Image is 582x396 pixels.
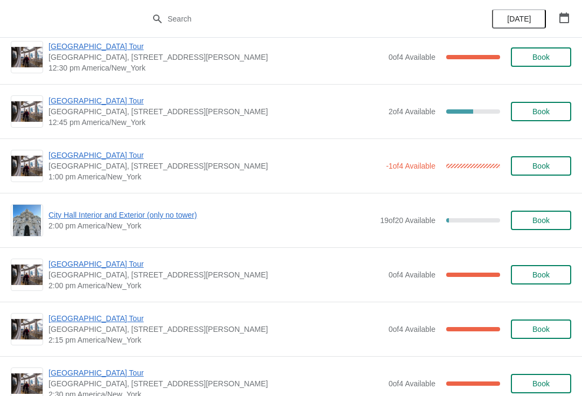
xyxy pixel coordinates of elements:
img: City Hall Tower Tour | City Hall Visitor Center, 1400 John F Kennedy Boulevard Suite 121, Philade... [11,156,43,177]
span: 2:15 pm America/New_York [48,335,383,345]
span: -1 of 4 Available [386,162,435,170]
button: Book [511,47,571,67]
span: [GEOGRAPHIC_DATA], [STREET_ADDRESS][PERSON_NAME] [48,52,383,62]
span: 2:00 pm America/New_York [48,220,375,231]
img: City Hall Tower Tour | City Hall Visitor Center, 1400 John F Kennedy Boulevard Suite 121, Philade... [11,101,43,122]
span: 1:00 pm America/New_York [48,171,380,182]
span: [GEOGRAPHIC_DATA] Tour [48,41,383,52]
span: [GEOGRAPHIC_DATA], [STREET_ADDRESS][PERSON_NAME] [48,106,383,117]
span: [GEOGRAPHIC_DATA], [STREET_ADDRESS][PERSON_NAME] [48,378,383,389]
span: Book [532,325,550,334]
img: City Hall Interior and Exterior (only no tower) | | 2:00 pm America/New_York [13,205,41,236]
span: [GEOGRAPHIC_DATA], [STREET_ADDRESS][PERSON_NAME] [48,269,383,280]
span: 12:45 pm America/New_York [48,117,383,128]
span: 2:00 pm America/New_York [48,280,383,291]
span: [GEOGRAPHIC_DATA] Tour [48,313,383,324]
span: [GEOGRAPHIC_DATA] Tour [48,95,383,106]
span: 2 of 4 Available [389,107,435,116]
span: 0 of 4 Available [389,379,435,388]
span: City Hall Interior and Exterior (only no tower) [48,210,375,220]
span: 19 of 20 Available [380,216,435,225]
button: Book [511,156,571,176]
span: Book [532,379,550,388]
span: 0 of 4 Available [389,53,435,61]
img: City Hall Tower Tour | City Hall Visitor Center, 1400 John F Kennedy Boulevard Suite 121, Philade... [11,319,43,340]
span: 0 of 4 Available [389,270,435,279]
span: 0 of 4 Available [389,325,435,334]
span: [DATE] [507,15,531,23]
span: [GEOGRAPHIC_DATA], [STREET_ADDRESS][PERSON_NAME] [48,324,383,335]
button: Book [511,102,571,121]
img: City Hall Tower Tour | City Hall Visitor Center, 1400 John F Kennedy Boulevard Suite 121, Philade... [11,373,43,394]
span: Book [532,270,550,279]
input: Search [167,9,436,29]
span: Book [532,107,550,116]
span: [GEOGRAPHIC_DATA], [STREET_ADDRESS][PERSON_NAME] [48,161,380,171]
button: Book [511,265,571,284]
button: Book [511,211,571,230]
button: Book [511,319,571,339]
button: [DATE] [492,9,546,29]
span: [GEOGRAPHIC_DATA] Tour [48,150,380,161]
button: Book [511,374,571,393]
img: City Hall Tower Tour | City Hall Visitor Center, 1400 John F Kennedy Boulevard Suite 121, Philade... [11,265,43,286]
span: Book [532,53,550,61]
span: Book [532,216,550,225]
span: 12:30 pm America/New_York [48,62,383,73]
span: [GEOGRAPHIC_DATA] Tour [48,259,383,269]
span: Book [532,162,550,170]
img: City Hall Tower Tour | City Hall Visitor Center, 1400 John F Kennedy Boulevard Suite 121, Philade... [11,47,43,68]
span: [GEOGRAPHIC_DATA] Tour [48,367,383,378]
